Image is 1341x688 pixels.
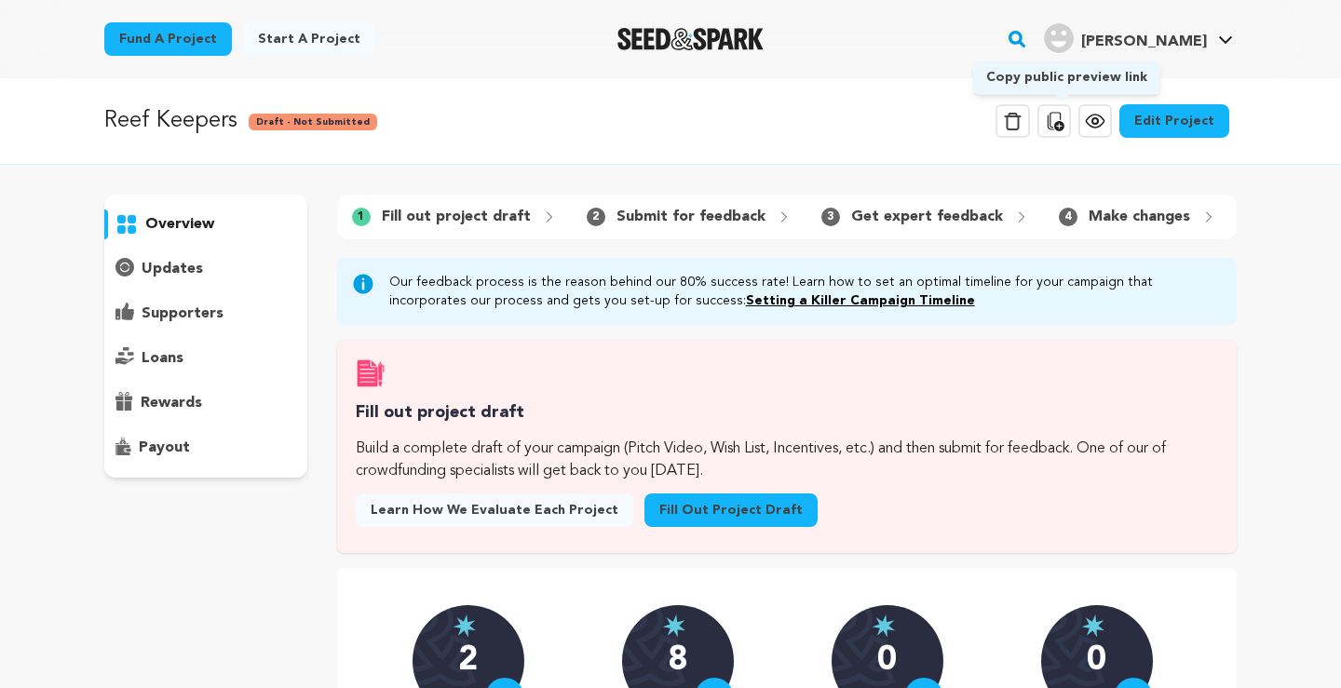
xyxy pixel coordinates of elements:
[644,493,818,527] a: Fill out project draft
[458,642,478,680] p: 2
[249,114,377,130] span: Draft - Not Submitted
[142,258,203,280] p: updates
[104,433,307,463] button: payout
[587,208,605,226] span: 2
[1119,104,1229,138] a: Edit Project
[1044,23,1207,53] div: Larson A.'s Profile
[668,642,687,680] p: 8
[851,206,1003,228] p: Get expert feedback
[104,22,232,56] a: Fund a project
[356,438,1218,482] p: Build a complete draft of your campaign (Pitch Video, Wish List, Incentives, etc.) and then submi...
[141,392,202,414] p: rewards
[104,388,307,418] button: rewards
[389,273,1222,310] p: Our feedback process is the reason behind our 80% success rate! Learn how to set an optimal timel...
[1089,206,1190,228] p: Make changes
[356,399,1218,426] h3: Fill out project draft
[104,209,307,239] button: overview
[352,208,371,226] span: 1
[243,22,375,56] a: Start a project
[746,294,975,307] a: Setting a Killer Campaign Timeline
[142,303,223,325] p: supporters
[104,344,307,373] button: loans
[145,213,214,236] p: overview
[142,347,183,370] p: loans
[821,208,840,226] span: 3
[616,206,765,228] p: Submit for feedback
[1044,23,1074,53] img: user.png
[139,437,190,459] p: payout
[104,104,237,138] p: Reef Keepers
[1059,208,1077,226] span: 4
[104,299,307,329] button: supporters
[356,493,633,527] a: Learn how we evaluate each project
[617,28,764,50] a: Seed&Spark Homepage
[371,501,618,519] span: Learn how we evaluate each project
[382,206,531,228] p: Fill out project draft
[1087,642,1106,680] p: 0
[617,28,764,50] img: Seed&Spark Logo Dark Mode
[1040,20,1237,59] span: Larson A.'s Profile
[1081,34,1207,49] span: [PERSON_NAME]
[877,642,897,680] p: 0
[1040,20,1237,53] a: Larson A.'s Profile
[104,254,307,284] button: updates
